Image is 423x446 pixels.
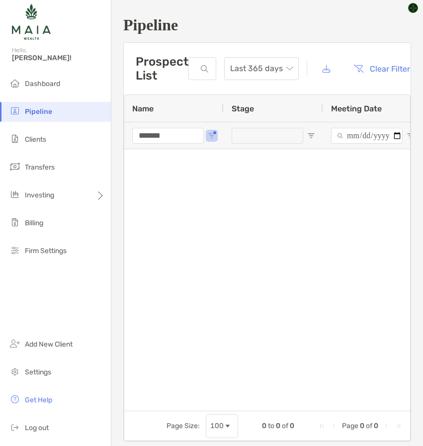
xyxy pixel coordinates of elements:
[136,55,188,83] h3: Prospect List
[318,422,326,430] div: First Page
[9,244,21,256] img: firm-settings icon
[25,396,52,404] span: Get Help
[123,16,411,34] h1: Pipeline
[25,368,51,376] span: Settings
[12,4,51,40] img: Zoe Logo
[268,422,274,430] span: to
[25,135,46,144] span: Clients
[25,191,54,199] span: Investing
[25,163,55,172] span: Transfers
[407,132,415,140] button: Open Filter Menu
[9,365,21,377] img: settings icon
[232,104,254,113] span: Stage
[290,422,294,430] span: 0
[307,132,315,140] button: Open Filter Menu
[331,128,403,144] input: Meeting Date Filter Input
[9,133,21,145] img: clients icon
[394,422,402,430] div: Last Page
[342,422,358,430] span: Page
[25,107,52,116] span: Pipeline
[25,80,60,88] span: Dashboard
[9,188,21,200] img: investing icon
[208,132,216,140] button: Open Filter Menu
[331,104,382,113] span: Meeting Date
[12,54,105,62] span: [PERSON_NAME]!
[330,422,338,430] div: Previous Page
[282,422,288,430] span: of
[276,422,280,430] span: 0
[366,422,372,430] span: of
[9,216,21,228] img: billing icon
[25,247,67,255] span: Firm Settings
[9,393,21,405] img: get-help icon
[132,128,204,144] input: Name Filter Input
[210,422,224,430] div: 100
[132,104,154,113] span: Name
[230,58,293,80] span: Last 365 days
[167,422,200,430] div: Page Size:
[9,105,21,117] img: pipeline icon
[346,58,422,80] button: Clear Filters
[262,422,266,430] span: 0
[9,161,21,173] img: transfers icon
[374,422,378,430] span: 0
[360,422,364,430] span: 0
[25,424,49,432] span: Log out
[201,65,208,73] img: input icon
[9,421,21,433] img: logout icon
[9,338,21,350] img: add_new_client icon
[382,422,390,430] div: Next Page
[25,340,73,349] span: Add New Client
[9,77,21,89] img: dashboard icon
[206,414,238,438] div: Page Size
[25,219,43,227] span: Billing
